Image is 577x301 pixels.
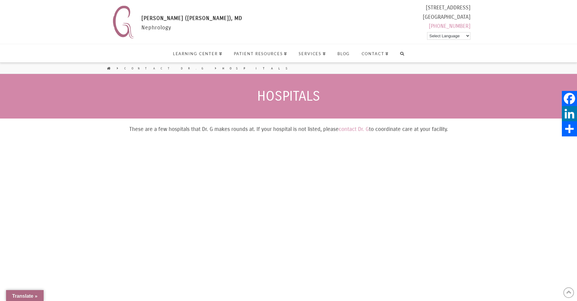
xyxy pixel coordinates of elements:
[356,44,394,62] a: Contact
[234,52,287,56] span: Patient Resources
[339,126,369,132] a: contact Dr. G
[299,52,326,56] span: Services
[141,15,242,22] span: [PERSON_NAME] ([PERSON_NAME]), MD
[331,44,356,62] a: Blog
[293,44,331,62] a: Services
[110,3,137,41] img: Nephrology
[563,287,574,298] a: Back to Top
[141,14,242,41] div: Nephrology
[228,44,293,62] a: Patient Resources
[362,52,389,56] span: Contact
[427,32,470,40] select: Language Translate Widget
[423,31,470,41] div: Powered by
[222,66,293,71] a: Hospitals
[562,106,577,121] a: LinkedIn
[125,125,452,134] p: These are a few hospitals that Dr. G makes rounds at. If your hospital is not listed, please to c...
[429,23,470,29] a: [PHONE_NUMBER]
[337,52,350,56] span: Blog
[124,66,209,71] a: Contact Dr. G
[562,91,577,106] a: Facebook
[423,3,470,33] div: [STREET_ADDRESS] [GEOGRAPHIC_DATA]
[12,293,38,299] span: Translate »
[167,44,228,62] a: Learning Center
[173,52,222,56] span: Learning Center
